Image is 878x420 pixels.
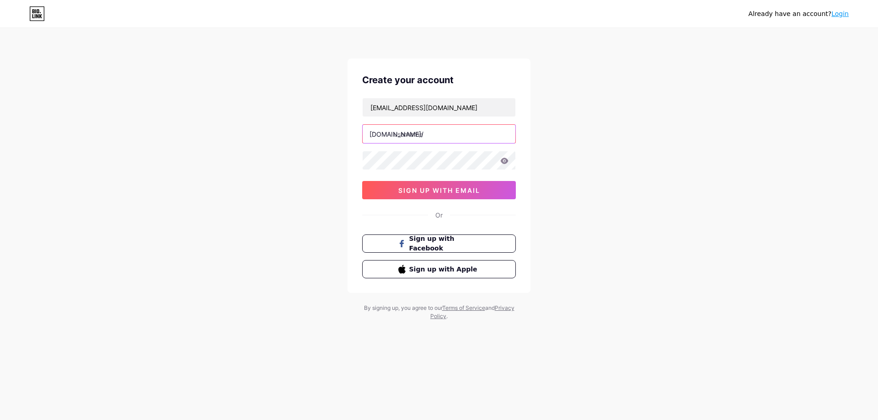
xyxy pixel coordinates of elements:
span: sign up with email [398,186,480,194]
div: [DOMAIN_NAME]/ [369,129,423,139]
input: Email [363,98,515,117]
div: Or [435,210,443,220]
a: Terms of Service [442,304,485,311]
button: sign up with email [362,181,516,199]
span: Sign up with Facebook [409,234,480,253]
div: By signing up, you agree to our and . [361,304,517,320]
input: username [363,125,515,143]
a: Login [831,10,849,17]
div: Create your account [362,73,516,87]
button: Sign up with Apple [362,260,516,278]
button: Sign up with Facebook [362,234,516,253]
span: Sign up with Apple [409,265,480,274]
div: Already have an account? [749,9,849,19]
